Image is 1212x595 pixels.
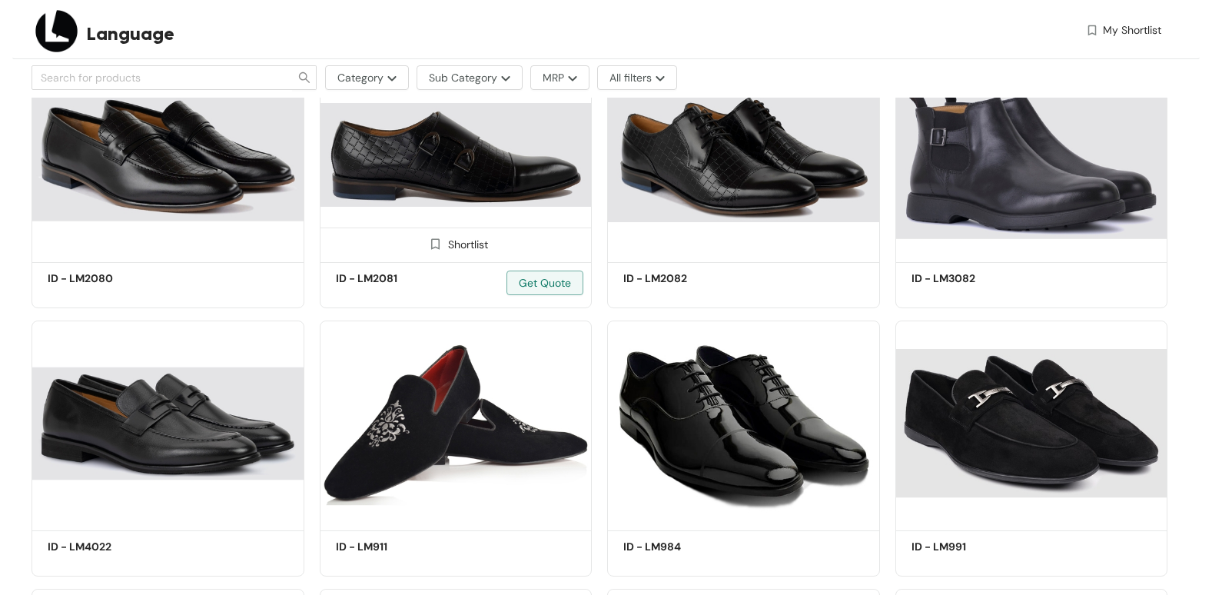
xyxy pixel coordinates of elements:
[32,6,81,56] img: Buyer Portal
[428,237,443,251] img: Shortlist
[1085,22,1099,38] img: wishlist
[652,75,665,81] img: more-options
[564,75,577,81] img: more-options
[320,52,593,258] img: a8a42740-5606-4bb4-840a-da643004c8f5
[623,271,754,287] h5: ID - LM2082
[320,321,593,527] img: abcabb17-7813-414b-aecc-ce2cc70b88f5
[87,20,174,48] span: Language
[325,65,409,90] button: Categorymore-options
[336,271,467,287] h5: ID - LM2081
[506,271,583,295] button: Get Quote
[895,321,1168,527] img: efbcb74b-68e8-415d-940e-ce3586ea1799
[336,539,467,555] h5: ID - LM911
[32,52,304,258] img: bfabee2e-6869-458c-bfc7-4bd0f2c6cd6d
[911,271,1042,287] h5: ID - LM3082
[292,71,316,84] span: search
[519,274,571,291] span: Get Quote
[423,236,488,251] div: Shortlist
[41,69,271,86] input: Search for products
[48,539,178,555] h5: ID - LM4022
[530,65,589,90] button: MRPmore-options
[292,65,317,90] button: search
[384,75,397,81] img: more-options
[597,65,677,90] button: All filtersmore-options
[32,321,304,527] img: e446193c-85d0-47dd-a4ea-7a6e9199ceec
[607,52,880,258] img: c35c3105-ed42-44d2-aba8-c9aeb1b6f498
[911,539,1042,555] h5: ID - LM991
[48,271,178,287] h5: ID - LM2080
[607,321,880,527] img: fe9871c1-20fc-4019-b352-a7fdcc020dd0
[497,75,510,81] img: more-options
[337,69,384,86] span: Category
[1103,22,1161,38] span: My Shortlist
[429,69,497,86] span: Sub Category
[623,539,754,555] h5: ID - LM984
[417,65,523,90] button: Sub Categorymore-options
[543,69,564,86] span: MRP
[895,52,1168,258] img: 5e1442e7-6fc4-416a-8491-9f33af3b1a3c
[609,69,652,86] span: All filters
